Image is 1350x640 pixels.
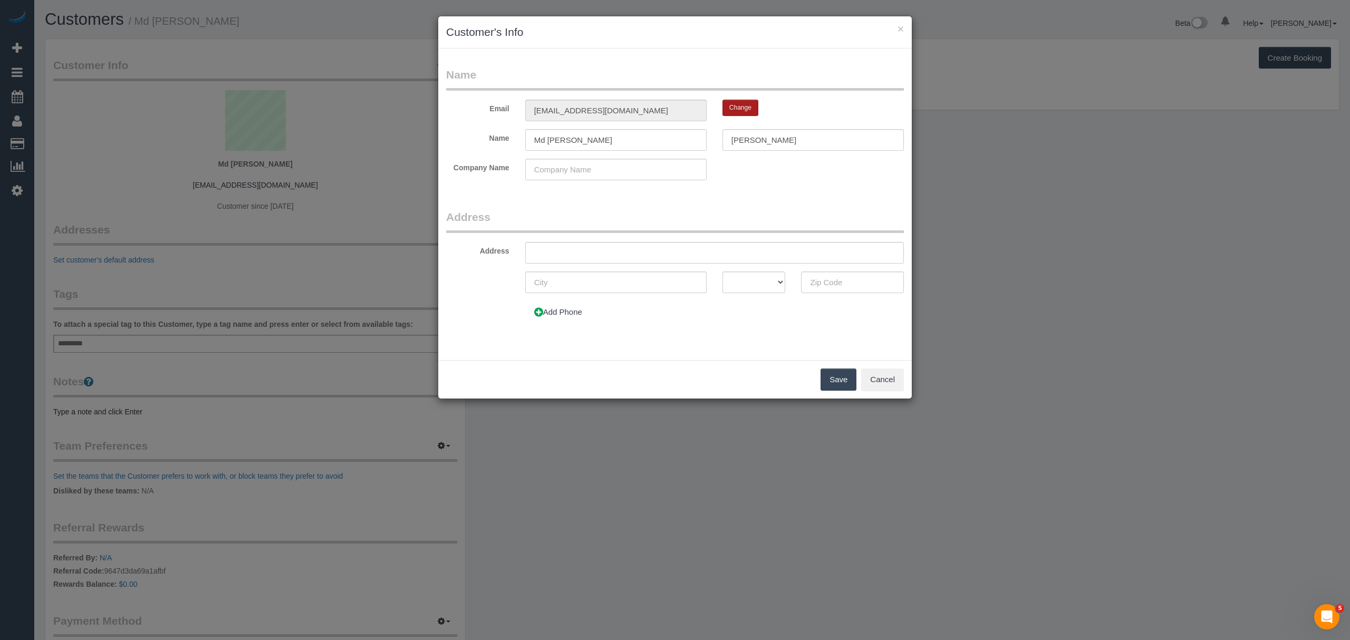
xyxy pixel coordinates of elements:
[438,16,912,399] sui-modal: Customer's Info
[722,100,758,116] button: Change
[438,242,517,256] label: Address
[525,301,591,323] button: Add Phone
[446,67,904,91] legend: Name
[1314,604,1339,629] iframe: Intercom live chat
[722,129,904,151] input: Last Name
[438,159,517,173] label: Company Name
[446,209,904,233] legend: Address
[861,369,904,391] button: Cancel
[898,23,904,34] button: ×
[525,159,707,180] input: Company Name
[525,129,707,151] input: First Name
[525,271,707,293] input: City
[821,369,856,391] button: Save
[438,100,517,114] label: Email
[438,129,517,143] label: Name
[446,24,904,40] h3: Customer's Info
[801,271,904,293] input: Zip Code
[1336,604,1344,613] span: 5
